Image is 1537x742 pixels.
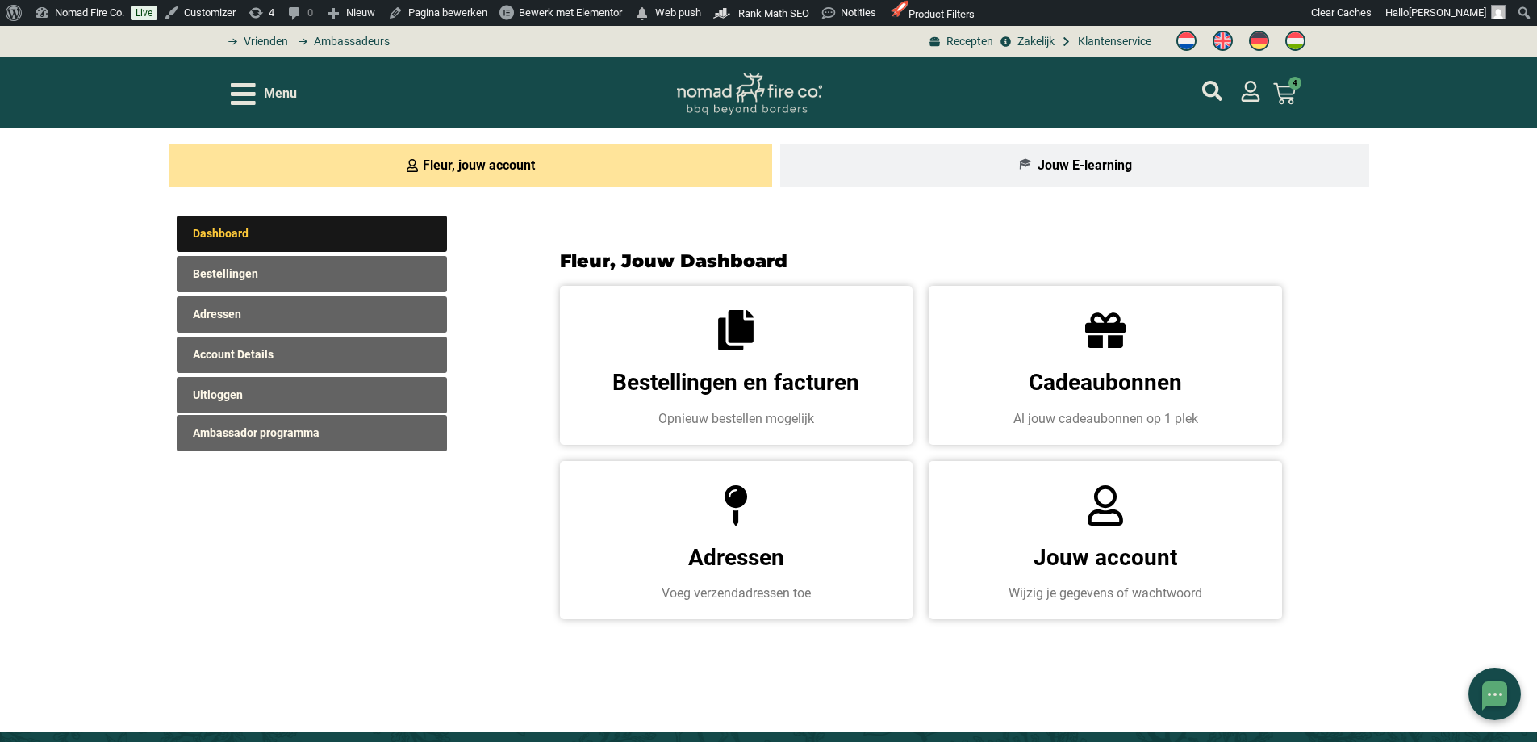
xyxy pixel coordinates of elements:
div: Tabs. Open items met enter of spatie, sluit af met escape en navigeer met de pijltoetsen. [169,144,1369,677]
span: Klantenservice [1074,33,1151,50]
span: Fleur, jouw account [423,156,535,175]
p: Al jouw cadeaubonnen op 1 plek [945,409,1266,429]
span: Bewerk met Elementor [519,6,622,19]
span:  [634,2,650,25]
img: Nomad Logo [677,73,822,115]
img: Duits [1249,31,1269,51]
span: Menu [264,84,297,103]
a: Account Details [177,337,447,373]
a: mijn account [1240,81,1261,102]
a: Bestellingen en facturen [716,310,756,350]
a: Uitloggen [177,377,447,413]
a: grill bill klantenservice [1059,33,1151,50]
a: 4 [1254,73,1315,115]
a: Bestellingen en facturen [612,369,859,396]
a: Live [131,6,157,20]
a: Dashboard [177,216,447,252]
img: Avatar of Fleur Wouterse [1491,5,1506,19]
span: Jouw E-learning [1038,156,1132,175]
a: Switch to Hongaars [1277,27,1314,56]
a: Switch to Engels [1205,27,1241,56]
span: 4 [1288,77,1301,90]
a: Adressen [688,544,784,571]
a: Adressen [716,485,756,526]
a: grill bill ambassadors [292,33,389,50]
a: Cadeaubonnen [1085,310,1126,350]
span: Rank Math SEO [738,7,809,19]
span: Zakelijk [1013,33,1055,50]
img: Hongaars [1285,31,1305,51]
div: Open/Close Menu [231,80,297,108]
span: Ambassadeurs [310,33,390,50]
a: Ambassador programma [177,415,447,451]
a: Jouw account [1034,544,1177,571]
a: Bestellingen [177,256,447,292]
p: Opnieuw bestellen mogelijk [576,409,897,429]
a: BBQ recepten [927,33,993,50]
a: Jouw account [1085,485,1126,526]
a: Switch to Duits [1241,27,1277,56]
a: Adressen [177,296,447,333]
nav: Accountpagina's [177,203,473,466]
p: Voeg verzendadressen toe [576,584,897,603]
span: [PERSON_NAME] [1409,6,1486,19]
p: Wijzig je gegevens of wachtwoord [945,584,1266,603]
a: grill bill vrienden [223,33,288,50]
a: Cadeaubonnen [1029,369,1182,396]
img: Engels [1213,31,1233,51]
a: mijn account [1202,81,1222,101]
img: Nederlands [1176,31,1197,51]
a: grill bill zakeljk [997,33,1054,50]
h2: Fleur, Jouw Dashboard [560,252,1345,270]
span: Vrienden [240,33,288,50]
span: Recepten [942,33,993,50]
